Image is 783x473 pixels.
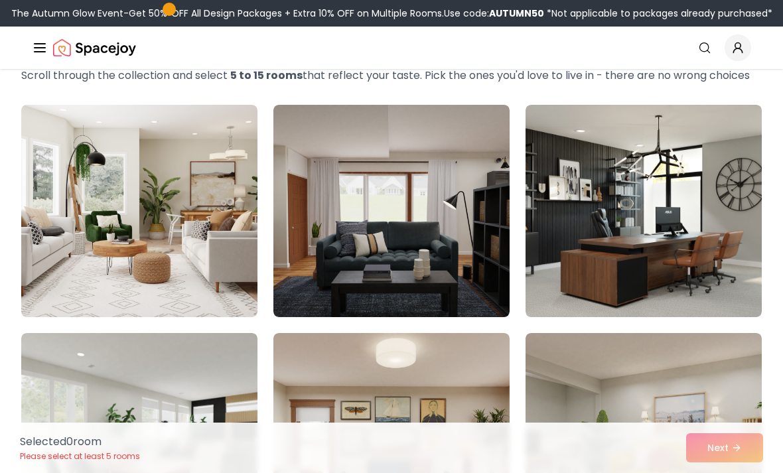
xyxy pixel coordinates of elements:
[53,34,136,61] a: Spacejoy
[230,68,303,83] strong: 5 to 15 rooms
[20,451,140,462] p: Please select at least 5 rooms
[53,34,136,61] img: Spacejoy Logo
[32,27,751,69] nav: Global
[21,105,257,317] img: Room room-1
[11,7,772,20] div: The Autumn Glow Event-Get 50% OFF All Design Packages + Extra 10% OFF on Multiple Rooms.
[526,105,762,317] img: Room room-3
[444,7,544,20] span: Use code:
[489,7,544,20] b: AUTUMN50
[21,68,762,84] p: Scroll through the collection and select that reflect your taste. Pick the ones you'd love to liv...
[544,7,772,20] span: *Not applicable to packages already purchased*
[20,434,140,450] p: Selected 0 room
[273,105,510,317] img: Room room-2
